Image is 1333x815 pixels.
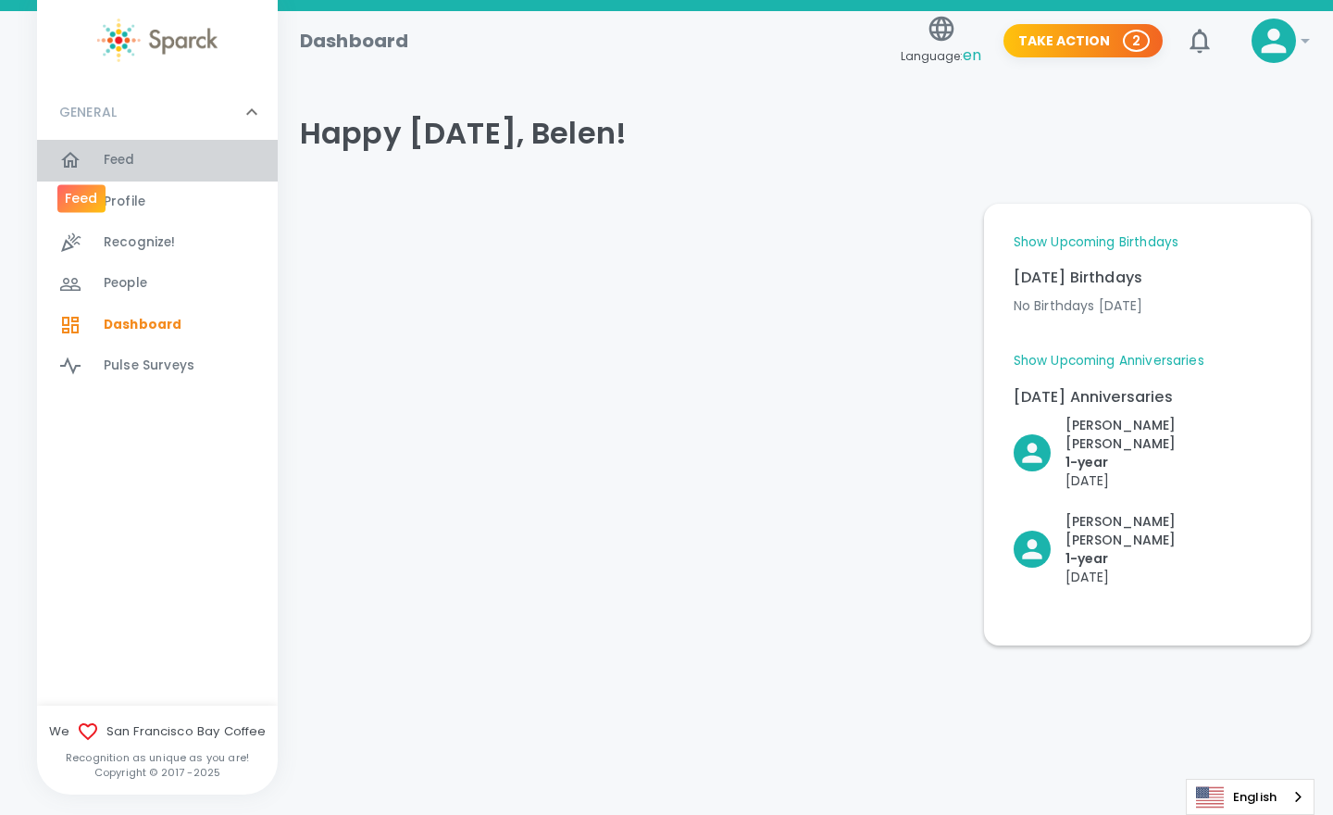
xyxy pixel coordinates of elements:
[104,316,181,334] span: Dashboard
[104,233,176,252] span: Recognize!
[1065,568,1281,586] p: [DATE]
[300,26,408,56] h1: Dashboard
[37,222,278,263] a: Recognize!
[1065,416,1281,453] p: [PERSON_NAME] [PERSON_NAME]
[37,345,278,386] a: Pulse Surveys
[1186,779,1314,815] div: Language
[97,19,218,62] img: Sparck logo
[37,750,278,765] p: Recognition as unique as you are!
[1014,267,1281,289] p: [DATE] Birthdays
[59,103,117,121] p: GENERAL
[37,84,278,140] div: GENERAL
[37,765,278,780] p: Copyright © 2017 - 2025
[1014,296,1281,315] p: No Birthdays [DATE]
[1132,31,1140,50] p: 2
[1014,386,1281,408] p: [DATE] Anniversaries
[104,193,145,211] span: Profile
[1014,352,1204,370] a: Show Upcoming Anniversaries
[893,8,989,74] button: Language:en
[901,44,981,69] span: Language:
[37,140,278,394] div: GENERAL
[999,401,1281,490] div: Click to Recognize!
[1065,512,1281,549] p: [PERSON_NAME] [PERSON_NAME]
[1065,453,1281,471] p: 1- year
[104,274,147,293] span: People
[1014,512,1281,586] button: Click to Recognize!
[37,182,278,222] a: Profile
[37,721,278,743] span: We San Francisco Bay Coffee
[104,357,194,375] span: Pulse Surveys
[1065,549,1281,568] p: 1- year
[963,44,981,66] span: en
[37,305,278,345] a: Dashboard
[37,19,278,62] a: Sparck logo
[37,263,278,304] a: People
[999,497,1281,586] div: Click to Recognize!
[1014,416,1281,490] button: Click to Recognize!
[1003,24,1163,58] button: Take Action 2
[104,151,135,169] span: Feed
[1186,779,1314,815] aside: Language selected: English
[1014,233,1178,252] a: Show Upcoming Birthdays
[1187,780,1314,814] a: English
[57,185,106,213] div: Feed
[37,140,278,181] a: Feed
[300,115,1311,152] h4: Happy [DATE], Belen!
[1065,471,1281,490] p: [DATE]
